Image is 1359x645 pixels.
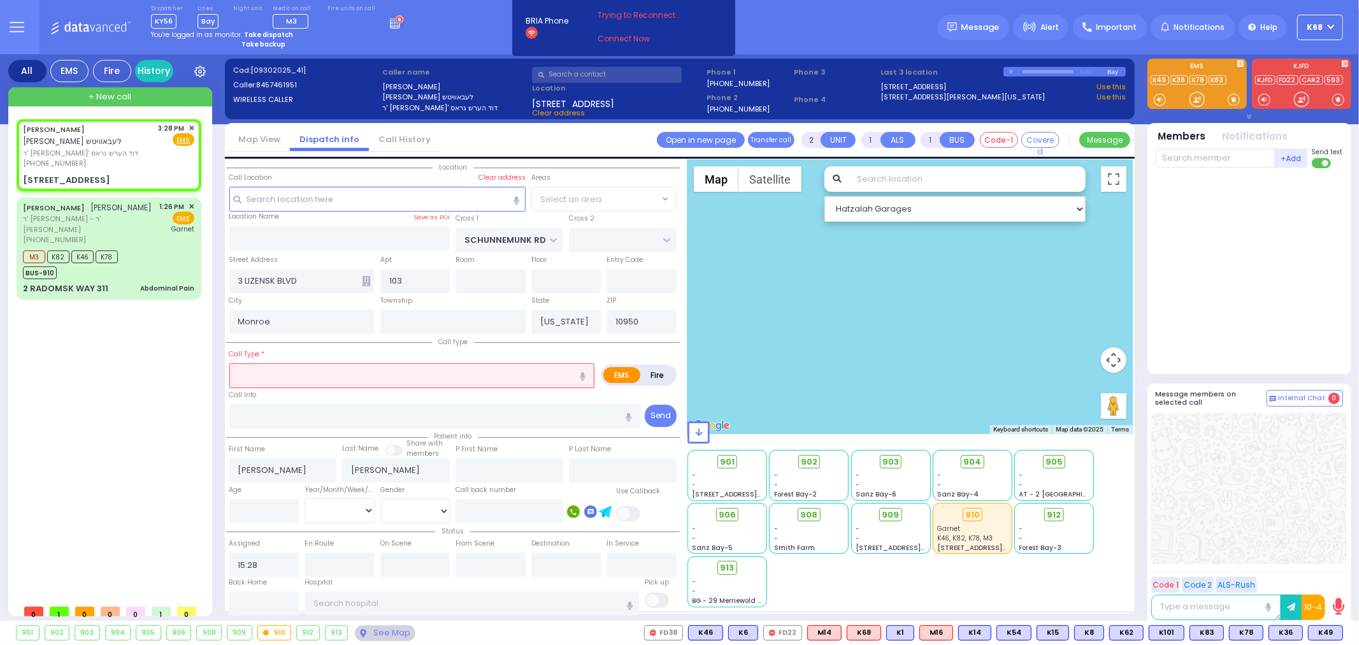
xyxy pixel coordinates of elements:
label: Location [532,83,702,94]
div: K15 [1037,625,1069,641]
button: Code 1 [1151,577,1180,593]
a: [STREET_ADDRESS][PERSON_NAME][US_STATE] [881,92,1046,103]
div: BLS [688,625,723,641]
a: Open this area in Google Maps (opens a new window) [691,417,733,434]
span: 1 [152,607,171,616]
span: Smith Farm [774,543,815,553]
a: Map View [229,133,290,145]
div: BLS [996,625,1032,641]
div: BLS [1037,625,1069,641]
span: 1 [50,607,69,616]
button: Drag Pegman onto the map to open Street View [1101,393,1126,419]
div: BLS [1229,625,1263,641]
span: 912 [1047,509,1061,521]
span: Select an area [540,193,601,206]
span: Status [435,526,470,536]
span: Message [961,21,1000,34]
span: - [1019,480,1023,489]
span: 905 [1046,456,1063,468]
label: From Scene [456,539,494,549]
span: Phone 2 [707,92,789,103]
div: FD22 [763,625,802,641]
span: - [693,586,696,596]
label: Save as POI [413,213,450,222]
span: Sanz Bay-6 [856,489,896,499]
small: Share with [406,438,443,448]
span: - [1019,524,1023,533]
label: City [229,296,243,306]
div: K101 [1149,625,1184,641]
span: 0 [24,607,43,616]
span: Garnet [171,224,194,234]
div: FD38 [644,625,683,641]
div: Year/Month/Week/Day [305,485,375,495]
label: EMS [603,367,640,383]
span: - [937,470,941,480]
span: Bay [198,14,219,29]
span: Patient info [428,431,478,441]
span: [PERSON_NAME] לעבאוויטש [23,136,122,147]
span: ר' [PERSON_NAME]' דוד הערש גראס [23,148,154,159]
span: K78 [96,250,118,263]
span: Clear address [532,108,585,118]
button: 10-4 [1302,595,1325,620]
span: 906 [719,509,736,521]
span: 0 [75,607,94,616]
label: [PERSON_NAME] לעבאוויטש [382,92,528,103]
div: M14 [807,625,842,641]
span: 903 [882,456,899,468]
span: - [693,524,696,533]
div: 909 [227,626,252,640]
a: Use this [1097,92,1126,103]
span: Location [433,163,473,172]
a: K49 [1151,75,1169,85]
span: ✕ [189,123,194,134]
div: 910 [258,626,291,640]
span: 909 [882,509,900,521]
span: - [693,470,696,480]
span: Alert [1040,22,1059,33]
label: ר' [PERSON_NAME]' דוד הערש גראס [382,103,528,113]
label: En Route [305,539,334,549]
span: - [856,533,859,543]
span: Notifications [1174,22,1225,33]
a: KJFD [1255,75,1276,85]
label: P First Name [456,444,498,454]
span: [STREET_ADDRESS][PERSON_NAME] [856,543,976,553]
a: K36 [1170,75,1188,85]
button: Internal Chat 0 [1267,390,1343,407]
span: - [937,480,941,489]
button: +Add [1275,149,1308,168]
span: [PHONE_NUMBER] [23,158,86,168]
label: Last Name [342,444,378,454]
div: 2 RADOMSK WAY 311 [23,282,108,295]
span: 0 [177,607,196,616]
label: [PERSON_NAME] [382,82,528,92]
label: Age [229,485,242,495]
span: members [406,449,439,458]
span: Phone 3 [794,67,877,78]
a: [PERSON_NAME] [23,124,85,134]
a: Use this [1097,82,1126,92]
label: Fire [640,367,675,383]
button: Covered [1021,132,1060,148]
span: 3:28 PM [159,124,185,133]
input: Search location here [229,187,526,211]
label: Fire units on call [327,5,375,13]
div: Bay [1107,67,1126,76]
div: 902 [45,626,69,640]
div: K14 [958,625,991,641]
div: K68 [847,625,881,641]
span: Forest Bay-3 [1019,543,1062,553]
div: M16 [919,625,953,641]
strong: Take dispatch [244,30,293,40]
input: Search hospital [305,591,639,616]
strong: Take backup [241,40,285,49]
button: UNIT [821,132,856,148]
div: 901 [17,626,39,640]
span: M3 [286,16,297,26]
span: K82 [47,250,69,263]
label: Cross 1 [456,214,478,224]
div: [STREET_ADDRESS] [23,174,110,187]
img: red-radio-icon.svg [769,630,775,636]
